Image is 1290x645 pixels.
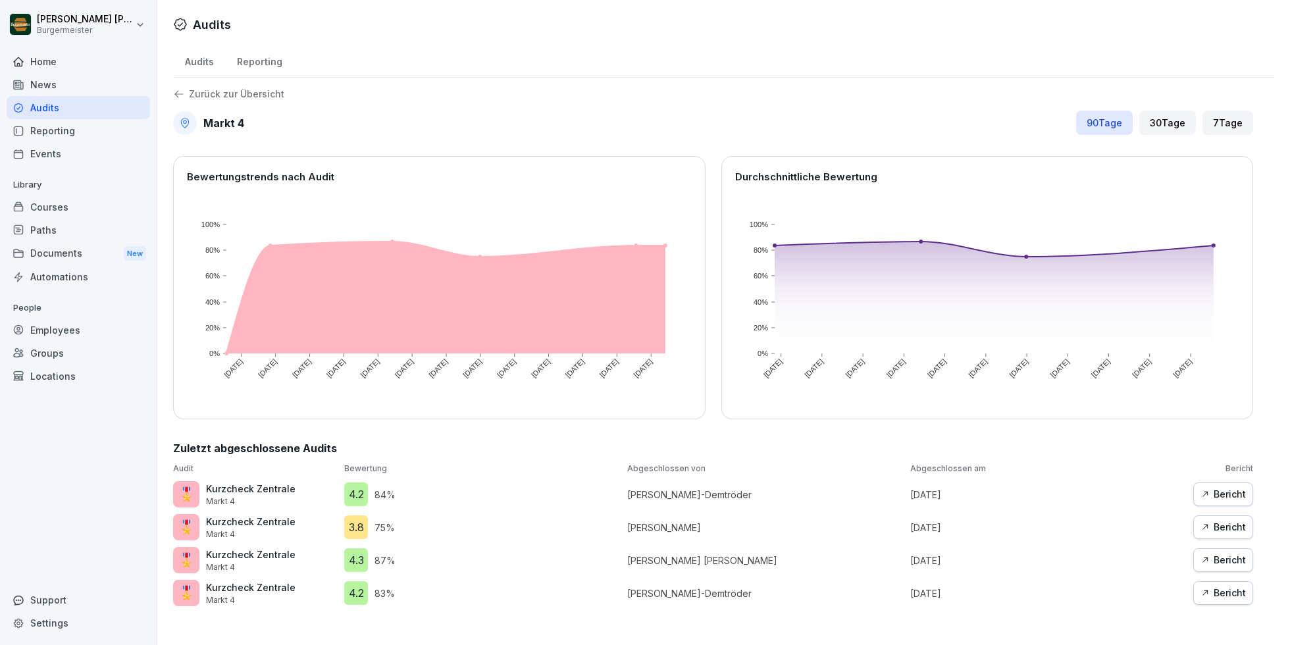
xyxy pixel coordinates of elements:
text: [DATE] [257,357,278,378]
p: [PERSON_NAME]-Demtröder [627,586,904,600]
a: Audits [7,96,150,119]
p: 🎖️ [178,517,195,537]
text: [DATE] [598,357,620,378]
div: New [124,246,146,261]
p: Markt 4 [206,561,296,573]
p: Markt 4 [206,529,296,540]
p: [PERSON_NAME] [627,521,904,534]
p: 🎖️ [178,583,195,603]
p: Kurzcheck Zentrale [206,548,296,561]
a: Automations [7,265,150,288]
p: Kurzcheck Zentrale [206,580,296,594]
div: Support [7,588,150,611]
p: [DATE] [910,488,1187,502]
a: News [7,73,150,96]
text: 80% [205,246,220,254]
p: 83 % [374,586,395,600]
text: [DATE] [844,357,865,378]
p: [PERSON_NAME] [PERSON_NAME] [PERSON_NAME] [37,14,133,25]
text: [DATE] [291,357,313,378]
div: 90 Tage [1076,111,1133,135]
p: Abgeschlossen am [910,463,1187,475]
h2: Zuletzt abgeschlossene Audits [173,440,1253,456]
text: 100% [749,220,767,228]
text: [DATE] [803,357,825,378]
div: Bericht [1200,520,1246,534]
text: [DATE] [461,357,483,378]
button: Bericht [1193,548,1253,572]
p: [PERSON_NAME]-Demtröder [627,488,904,502]
text: [DATE] [394,357,415,378]
a: Locations [7,365,150,388]
div: 3.8 [344,515,368,539]
text: [DATE] [761,357,783,378]
text: 80% [753,246,767,254]
p: 87 % [374,554,396,567]
p: Abgeschlossen von [627,463,904,475]
p: Audit [173,463,338,475]
a: Paths [7,219,150,242]
text: [DATE] [325,357,347,378]
text: [DATE] [1172,357,1193,378]
p: People [7,297,150,319]
text: [DATE] [1090,357,1112,378]
text: 20% [753,324,767,332]
p: Kurzcheck Zentrale [206,482,296,496]
text: 60% [753,272,767,280]
text: [DATE] [496,357,517,378]
a: Zurück zur Übersicht [173,88,1253,100]
a: Audits [173,43,225,77]
button: Bericht [1193,581,1253,605]
text: [DATE] [967,357,989,378]
p: Library [7,174,150,195]
text: [DATE] [427,357,449,378]
text: 100% [201,220,220,228]
a: Settings [7,611,150,634]
p: 75 % [374,521,395,534]
div: Documents [7,242,150,266]
div: Bericht [1200,586,1246,600]
p: [PERSON_NAME] [PERSON_NAME] [627,554,904,567]
a: Reporting [225,43,294,77]
text: 20% [205,324,220,332]
text: [DATE] [1131,357,1152,378]
text: 0% [209,349,220,357]
p: Markt 4 [206,594,296,606]
button: Bericht [1193,482,1253,506]
text: [DATE] [222,357,244,378]
div: 4.3 [344,548,368,572]
button: Bericht [1193,515,1253,539]
a: Groups [7,342,150,365]
a: Home [7,50,150,73]
text: [DATE] [564,357,586,378]
div: Bericht [1200,487,1246,502]
p: Bewertungstrends nach Audit [187,170,692,185]
p: [DATE] [910,586,1187,600]
text: [DATE] [925,357,947,378]
text: 60% [205,272,220,280]
text: [DATE] [359,357,381,378]
text: [DATE] [885,357,906,378]
p: 84 % [374,488,396,502]
div: 30 Tage [1139,111,1196,135]
text: [DATE] [530,357,552,378]
div: Courses [7,195,150,219]
a: Employees [7,319,150,342]
div: Events [7,142,150,165]
a: DocumentsNew [7,242,150,266]
text: [DATE] [632,357,654,378]
div: 7 Tage [1202,111,1253,135]
h2: Markt 4 [203,115,244,131]
text: 40% [205,298,220,306]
